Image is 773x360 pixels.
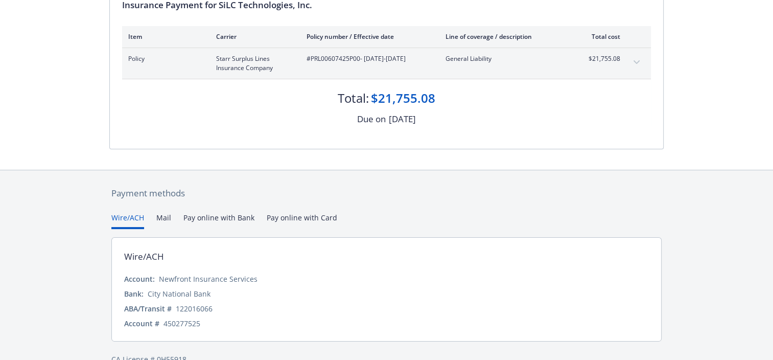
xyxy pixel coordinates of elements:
div: Policy number / Effective date [307,32,429,41]
div: City National Bank [148,288,210,299]
div: 450277525 [163,318,200,329]
span: $21,755.08 [582,54,620,63]
div: Total cost [582,32,620,41]
div: Newfront Insurance Services [159,274,257,284]
span: General Liability [446,54,566,63]
button: expand content [628,54,645,71]
button: Mail [156,212,171,229]
div: 122016066 [176,303,213,314]
div: Account # [124,318,159,329]
div: Payment methods [111,187,662,200]
div: Wire/ACH [124,250,164,263]
div: [DATE] [389,112,416,126]
div: Item [128,32,200,41]
span: Starr Surplus Lines Insurance Company [216,54,290,73]
div: $21,755.08 [371,89,435,107]
div: Bank: [124,288,144,299]
div: Carrier [216,32,290,41]
div: Line of coverage / description [446,32,566,41]
span: #PRL00607425P00 - [DATE]-[DATE] [307,54,429,63]
button: Pay online with Card [267,212,337,229]
div: ABA/Transit # [124,303,172,314]
button: Wire/ACH [111,212,144,229]
span: Policy [128,54,200,63]
div: Total: [338,89,369,107]
div: Due on [357,112,386,126]
div: PolicyStarr Surplus Lines Insurance Company#PRL00607425P00- [DATE]-[DATE]General Liability$21,755... [122,48,651,79]
div: Account: [124,274,155,284]
button: Pay online with Bank [183,212,254,229]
